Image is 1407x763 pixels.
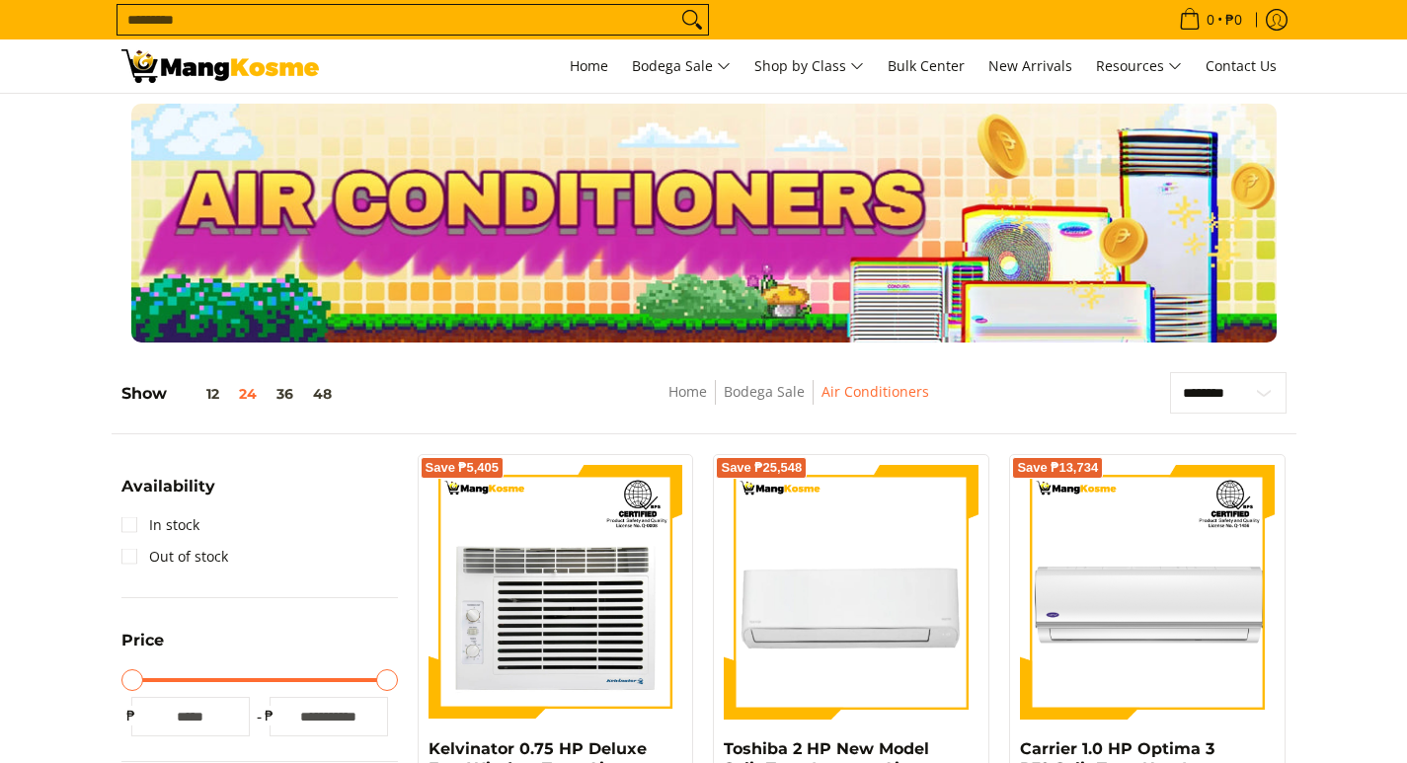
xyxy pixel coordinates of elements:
[121,633,164,649] span: Price
[429,465,683,720] img: Kelvinator 0.75 HP Deluxe Eco, Window-Type Air Conditioner (Class A)
[988,56,1072,75] span: New Arrivals
[303,386,342,402] button: 48
[1222,13,1245,27] span: ₱0
[267,386,303,402] button: 36
[1196,39,1287,93] a: Contact Us
[1204,13,1217,27] span: 0
[1086,39,1192,93] a: Resources
[523,380,1072,424] nav: Breadcrumbs
[676,5,708,35] button: Search
[560,39,618,93] a: Home
[229,386,267,402] button: 24
[260,706,279,725] span: ₱
[878,39,975,93] a: Bulk Center
[426,462,500,474] span: Save ₱5,405
[121,479,215,509] summary: Open
[622,39,741,93] a: Bodega Sale
[121,384,342,404] h5: Show
[121,633,164,663] summary: Open
[888,56,965,75] span: Bulk Center
[632,54,731,79] span: Bodega Sale
[121,541,228,572] a: Out of stock
[339,39,1287,93] nav: Main Menu
[1020,465,1275,720] img: Carrier 1.0 HP Optima 3 R32 Split-Type Non-Inverter Air Conditioner (Class A)
[1017,462,1098,474] span: Save ₱13,734
[754,54,864,79] span: Shop by Class
[668,382,707,401] a: Home
[744,39,874,93] a: Shop by Class
[724,465,978,720] img: Toshiba 2 HP New Model Split-Type Inverter Air Conditioner (Class A)
[978,39,1082,93] a: New Arrivals
[721,462,802,474] span: Save ₱25,548
[1206,56,1277,75] span: Contact Us
[121,706,141,725] span: ₱
[167,386,229,402] button: 12
[121,509,199,541] a: In stock
[570,56,608,75] span: Home
[724,382,805,401] a: Bodega Sale
[121,479,215,495] span: Availability
[121,49,319,83] img: Bodega Sale Aircon l Mang Kosme: Home Appliances Warehouse Sale
[1173,9,1248,31] span: •
[1096,54,1182,79] span: Resources
[821,382,929,401] a: Air Conditioners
